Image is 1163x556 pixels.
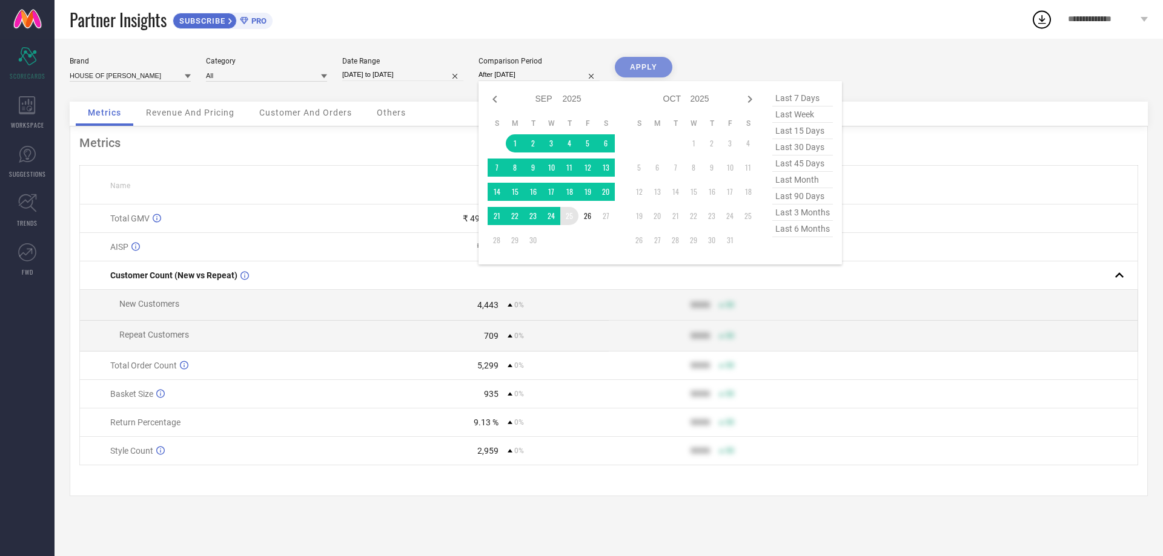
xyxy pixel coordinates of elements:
div: Previous month [488,92,502,106]
td: Thu Sep 25 2025 [560,207,578,225]
div: ₹ 871 [477,242,499,252]
div: Metrics [79,136,1138,150]
input: Select date range [342,68,463,81]
td: Wed Sep 24 2025 [542,207,560,225]
span: SCORECARDS [10,71,45,80]
td: Wed Sep 10 2025 [542,159,560,177]
span: Others [377,108,406,117]
span: last 15 days [772,123,833,139]
span: 50 [726,446,734,455]
td: Mon Oct 13 2025 [648,183,666,201]
td: Wed Oct 15 2025 [684,183,703,201]
td: Sun Oct 26 2025 [630,231,648,249]
div: 9.13 % [474,417,499,427]
span: Total GMV [110,214,150,223]
td: Tue Oct 28 2025 [666,231,684,249]
td: Fri Oct 03 2025 [721,134,739,152]
td: Sun Sep 21 2025 [488,207,506,225]
td: Sat Sep 06 2025 [597,134,615,152]
td: Wed Oct 22 2025 [684,207,703,225]
div: 9999 [691,417,710,427]
th: Tuesday [524,119,542,128]
td: Thu Sep 18 2025 [560,183,578,201]
div: 935 [484,389,499,399]
div: Next month [743,92,757,106]
td: Fri Sep 26 2025 [578,207,597,225]
td: Mon Oct 06 2025 [648,159,666,177]
td: Thu Oct 02 2025 [703,134,721,152]
td: Sat Sep 13 2025 [597,159,615,177]
a: SUBSCRIBEPRO [173,10,273,29]
th: Wednesday [542,119,560,128]
div: Brand [70,57,191,65]
th: Sunday [630,119,648,128]
span: Customer Count (New vs Repeat) [110,270,237,280]
span: 50 [726,390,734,398]
span: 0% [514,361,524,370]
th: Saturday [739,119,757,128]
td: Fri Sep 12 2025 [578,159,597,177]
span: TRENDS [17,218,38,227]
td: Mon Oct 27 2025 [648,231,666,249]
td: Sun Oct 19 2025 [630,207,648,225]
span: SUBSCRIBE [173,16,228,25]
td: Fri Sep 19 2025 [578,183,597,201]
th: Saturday [597,119,615,128]
td: Wed Oct 29 2025 [684,231,703,249]
th: Friday [578,119,597,128]
td: Wed Sep 03 2025 [542,134,560,152]
th: Tuesday [666,119,684,128]
span: 0% [514,301,524,309]
div: 9999 [691,331,710,341]
td: Thu Sep 11 2025 [560,159,578,177]
td: Tue Oct 21 2025 [666,207,684,225]
span: Name [110,182,130,190]
div: 9999 [691,446,710,456]
span: Metrics [88,108,121,117]
span: last month [772,172,833,188]
span: Customer And Orders [259,108,352,117]
td: Sun Sep 28 2025 [488,231,506,249]
span: Basket Size [110,389,153,399]
span: 50 [726,361,734,370]
span: PRO [248,16,267,25]
td: Thu Oct 30 2025 [703,231,721,249]
div: 5,299 [477,361,499,370]
td: Mon Sep 22 2025 [506,207,524,225]
td: Tue Sep 30 2025 [524,231,542,249]
span: 0% [514,418,524,427]
span: Revenue And Pricing [146,108,234,117]
td: Tue Sep 09 2025 [524,159,542,177]
span: 0% [514,390,524,398]
th: Monday [648,119,666,128]
th: Friday [721,119,739,128]
td: Thu Sep 04 2025 [560,134,578,152]
div: Category [206,57,327,65]
td: Mon Sep 15 2025 [506,183,524,201]
span: last 6 months [772,221,833,237]
td: Sun Sep 07 2025 [488,159,506,177]
div: 4,443 [477,300,499,310]
div: 9999 [691,300,710,310]
span: Partner Insights [70,7,167,32]
th: Wednesday [684,119,703,128]
span: AISP [110,242,128,252]
td: Thu Oct 09 2025 [703,159,721,177]
span: last 45 days [772,155,833,172]
span: last week [772,106,833,123]
div: 9999 [691,361,710,370]
input: Select comparison period [479,68,600,81]
span: FWD [22,267,33,276]
td: Sat Sep 27 2025 [597,207,615,225]
div: Comparison Period [479,57,600,65]
td: Wed Sep 17 2025 [542,183,560,201]
td: Sat Oct 11 2025 [739,159,757,177]
div: 9999 [691,389,710,399]
td: Sun Oct 12 2025 [630,183,648,201]
td: Tue Oct 07 2025 [666,159,684,177]
td: Tue Sep 23 2025 [524,207,542,225]
div: 709 [484,331,499,341]
span: 50 [726,301,734,309]
th: Monday [506,119,524,128]
td: Wed Oct 01 2025 [684,134,703,152]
